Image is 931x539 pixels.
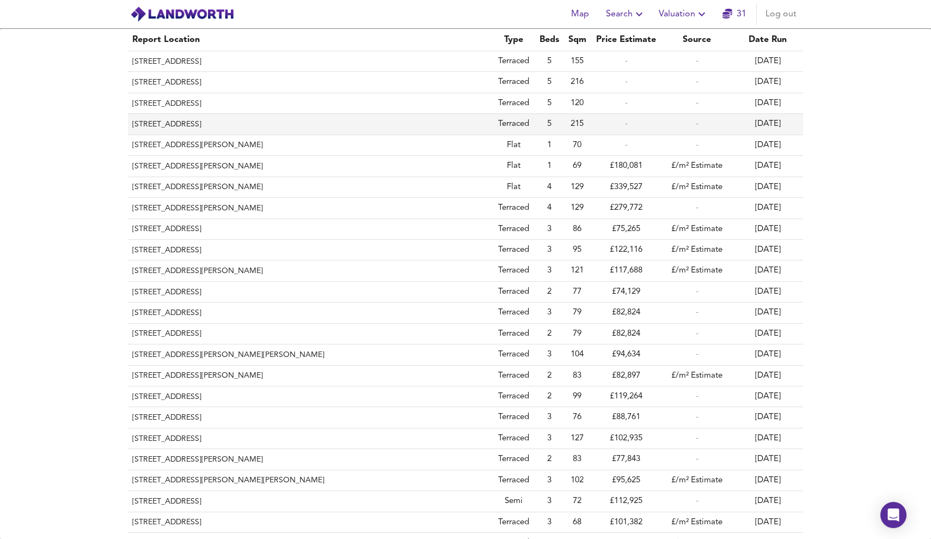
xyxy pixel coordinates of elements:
[591,177,661,198] td: £339,527
[591,282,661,302] td: £74,129
[732,156,803,177] td: [DATE]
[535,177,563,198] td: 4
[595,33,657,46] div: Price Estimate
[563,386,591,407] td: 99
[661,261,732,281] td: £/m² Estimate
[535,240,563,261] td: 3
[625,99,628,107] span: -
[696,204,699,212] span: -
[535,324,563,344] td: 2
[128,72,492,93] th: [STREET_ADDRESS]
[568,33,586,46] div: Sqm
[661,512,732,533] td: £/m² Estimate
[732,51,803,72] td: [DATE]
[535,344,563,365] td: 3
[535,386,563,407] td: 2
[128,324,492,344] th: [STREET_ADDRESS]
[591,512,661,533] td: £101,382
[563,407,591,428] td: 76
[732,93,803,114] td: [DATE]
[128,261,492,281] th: [STREET_ADDRESS][PERSON_NAME]
[732,261,803,281] td: [DATE]
[492,240,535,261] td: Terraced
[128,177,492,198] th: [STREET_ADDRESS][PERSON_NAME]
[732,470,803,491] td: [DATE]
[563,93,591,114] td: 120
[535,428,563,449] td: 3
[732,324,803,344] td: [DATE]
[563,449,591,470] td: 83
[732,114,803,135] td: [DATE]
[535,51,563,72] td: 5
[128,344,492,365] th: [STREET_ADDRESS][PERSON_NAME][PERSON_NAME]
[591,470,661,491] td: £95,625
[606,7,646,22] span: Search
[496,33,531,46] div: Type
[563,491,591,512] td: 72
[563,324,591,344] td: 79
[535,93,563,114] td: 5
[562,3,597,25] button: Map
[492,470,535,491] td: Terraced
[696,288,699,296] span: -
[535,219,563,240] td: 3
[535,470,563,491] td: 3
[492,302,535,323] td: Terraced
[696,330,699,338] span: -
[130,6,234,22] img: logo
[591,344,661,365] td: £94,634
[696,57,699,65] span: -
[732,428,803,449] td: [DATE]
[535,198,563,219] td: 4
[625,57,628,65] span: -
[696,413,699,421] span: -
[563,261,591,281] td: 121
[563,366,591,386] td: 83
[696,350,699,359] span: -
[128,51,492,72] th: [STREET_ADDRESS]
[128,302,492,323] th: [STREET_ADDRESS]
[535,282,563,302] td: 2
[492,219,535,240] td: Terraced
[591,156,661,177] td: £180,081
[128,282,492,302] th: [STREET_ADDRESS]
[732,491,803,512] td: [DATE]
[563,114,591,135] td: 215
[625,120,628,128] span: -
[732,512,803,533] td: [DATE]
[492,72,535,93] td: Terraced
[717,3,752,25] button: 31
[128,93,492,114] th: [STREET_ADDRESS]
[563,344,591,365] td: 104
[661,366,732,386] td: £/m² Estimate
[696,497,699,505] span: -
[535,491,563,512] td: 3
[492,491,535,512] td: Semi
[591,449,661,470] td: £77,843
[732,198,803,219] td: [DATE]
[722,7,746,22] a: 31
[535,449,563,470] td: 2
[696,120,699,128] span: -
[591,198,661,219] td: £279,772
[128,470,492,491] th: [STREET_ADDRESS][PERSON_NAME][PERSON_NAME]
[591,407,661,428] td: £88,761
[540,33,559,46] div: Beds
[696,78,699,86] span: -
[563,282,591,302] td: 77
[732,344,803,365] td: [DATE]
[128,428,492,449] th: [STREET_ADDRESS]
[654,3,713,25] button: Valuation
[128,156,492,177] th: [STREET_ADDRESS][PERSON_NAME]
[128,114,492,135] th: [STREET_ADDRESS]
[492,198,535,219] td: Terraced
[535,114,563,135] td: 5
[661,240,732,261] td: £/m² Estimate
[696,434,699,443] span: -
[591,386,661,407] td: £119,264
[567,7,593,22] span: Map
[128,135,492,156] th: [STREET_ADDRESS][PERSON_NAME]
[535,261,563,281] td: 3
[591,366,661,386] td: £82,897
[563,470,591,491] td: 102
